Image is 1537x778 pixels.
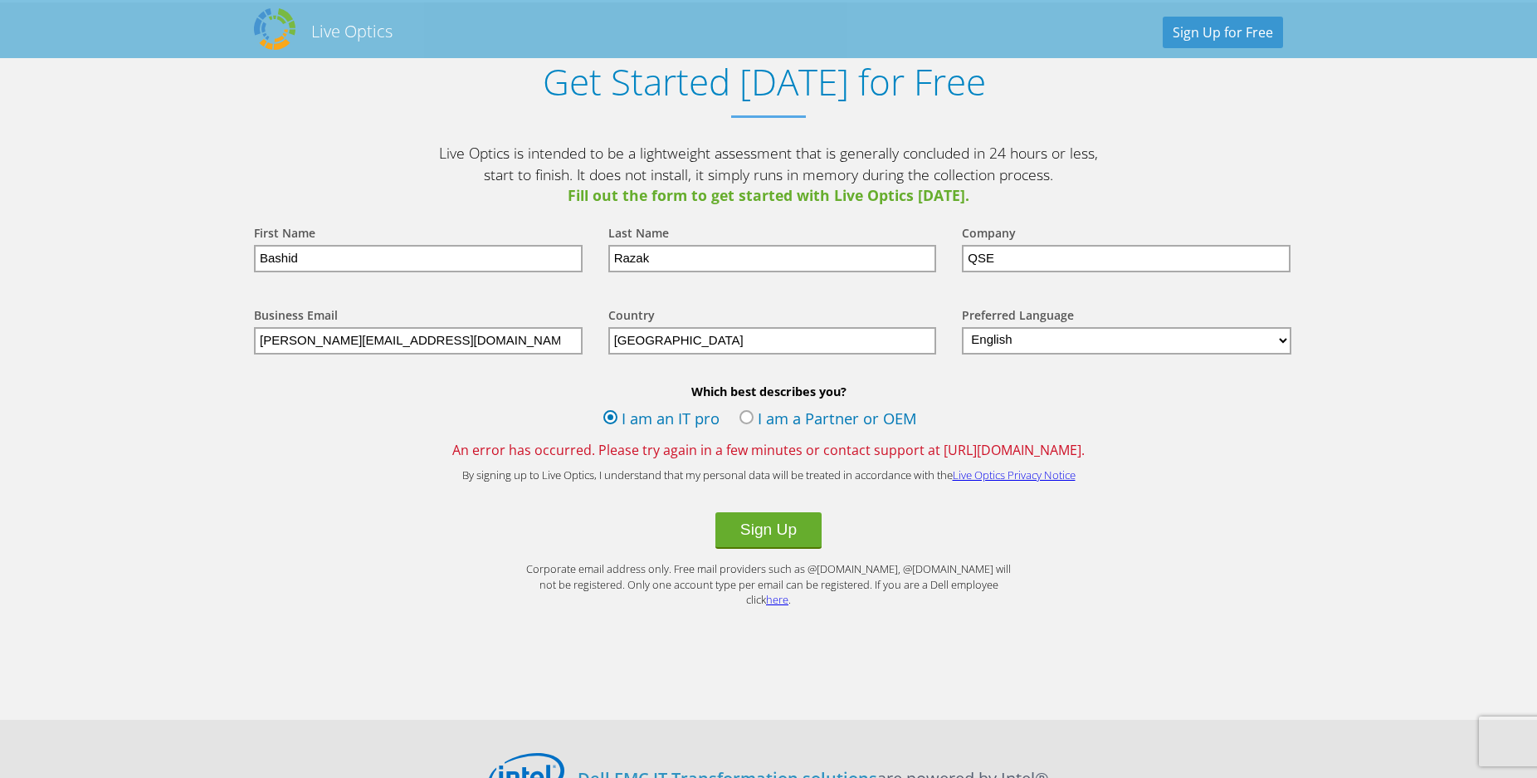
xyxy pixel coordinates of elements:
a: Live Optics Privacy Notice [953,467,1076,482]
b: Which best describes you? [237,384,1300,399]
label: Country [608,307,655,327]
label: Business Email [254,307,338,327]
a: here [766,592,788,607]
label: Last Name [608,225,669,245]
input: Start typing to search for a country [608,327,937,355]
span: Fill out the form to get started with Live Optics [DATE]. [437,185,1100,207]
span: An error has occurred. Please try again in a few minutes or contact support at [URL][DOMAIN_NAME]. [237,441,1300,459]
h1: Get Started [DATE] for Free [237,61,1291,103]
label: I am an IT pro [603,408,720,433]
a: Sign Up for Free [1163,17,1283,48]
label: Preferred Language [962,307,1074,327]
label: First Name [254,225,315,245]
p: Live Optics is intended to be a lightweight assessment that is generally concluded in 24 hours or... [437,143,1100,207]
img: Dell Dpack [254,8,295,50]
button: Sign Up [715,512,822,549]
h2: Live Optics [311,20,393,42]
p: By signing up to Live Optics, I understand that my personal data will be treated in accordance wi... [437,467,1100,483]
label: I am a Partner or OEM [739,408,917,433]
p: Corporate email address only. Free mail providers such as @[DOMAIN_NAME], @[DOMAIN_NAME] will not... [520,561,1017,608]
label: Company [962,225,1016,245]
